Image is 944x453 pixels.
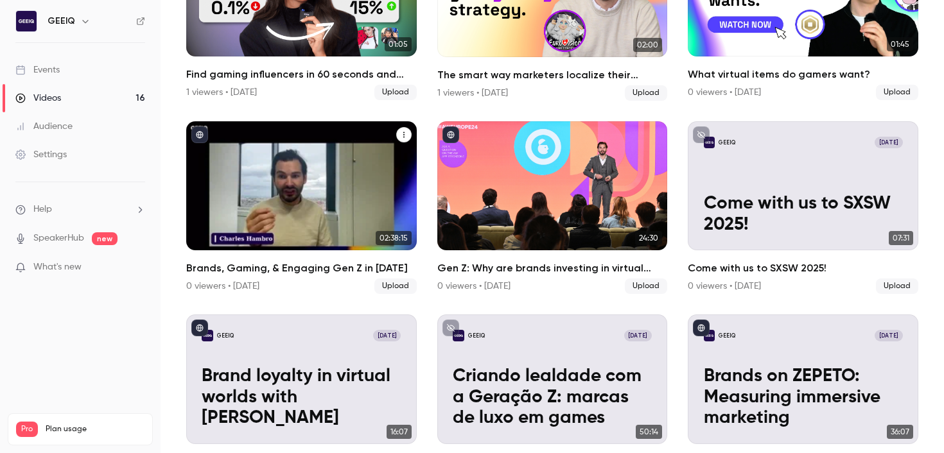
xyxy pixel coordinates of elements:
p: GEEIQ [719,332,735,339]
span: 07:31 [889,231,913,245]
p: GEEIQ [468,332,485,339]
p: Brand loyalty in virtual worlds with [PERSON_NAME] [202,366,401,428]
h2: Find gaming influencers in 60 seconds and reach a billion-dollar audience [186,67,417,82]
li: help-dropdown-opener [15,203,145,216]
span: Upload [374,278,417,294]
h2: Come with us to SXSW 2025! [688,261,918,276]
a: 24:30Gen Z: Why are brands investing in virtual worlds?0 viewers • [DATE]Upload [437,121,668,295]
span: 36:07 [887,425,913,439]
span: [DATE] [373,330,401,341]
h2: The smart way marketers localize their gaming strategy for Roblox [437,67,668,83]
p: GEEIQ [217,332,234,339]
span: new [92,232,118,245]
button: published [693,320,710,336]
p: GEEIQ [719,139,735,146]
span: Help [33,203,52,216]
button: unpublished [693,126,710,143]
span: 24:30 [635,231,662,245]
div: 0 viewers • [DATE] [688,280,761,293]
a: Come with us to SXSW 2025!GEEIQ[DATE]Come with us to SXSW 2025!07:31Come with us to SXSW 2025!0 v... [688,121,918,295]
div: 0 viewers • [DATE] [186,280,259,293]
div: 1 viewers • [DATE] [437,87,508,99]
img: GEEIQ [16,11,37,31]
p: Come with us to SXSW 2025! [704,193,903,235]
div: Events [15,64,60,76]
div: Videos [15,92,61,105]
h6: GEEIQ [48,15,75,28]
span: [DATE] [875,137,903,148]
span: 02:38:15 [376,231,412,245]
div: Audience [15,120,73,133]
span: What's new [33,261,82,274]
span: 16:07 [387,425,412,439]
button: published [191,320,208,336]
span: [DATE] [875,330,903,341]
span: 50:14 [636,425,662,439]
span: 01:45 [887,37,913,51]
a: SpeakerHub [33,232,84,245]
li: Come with us to SXSW 2025! [688,121,918,295]
h2: Brands, Gaming, & Engaging Gen Z in [DATE] [186,261,417,276]
span: Pro [16,422,38,437]
a: 02:38:15Brands, Gaming, & Engaging Gen Z in [DATE]0 viewers • [DATE]Upload [186,121,417,295]
h2: What virtual items do gamers want? [688,67,918,82]
span: 02:00 [633,38,662,52]
span: Upload [876,278,918,294]
div: 0 viewers • [DATE] [688,86,761,99]
button: unpublished [442,320,459,336]
span: [DATE] [624,330,652,341]
div: Settings [15,148,67,161]
span: Upload [876,85,918,100]
button: published [442,126,459,143]
button: published [191,126,208,143]
span: Upload [625,278,667,294]
li: Brands, Gaming, & Engaging Gen Z in 2024 [186,121,417,295]
div: 1 viewers • [DATE] [186,86,257,99]
li: Gen Z: Why are brands investing in virtual worlds? [437,121,668,295]
span: 01:05 [385,37,412,51]
div: 0 viewers • [DATE] [437,280,511,293]
h2: Gen Z: Why are brands investing in virtual worlds? [437,261,668,276]
span: Plan usage [46,424,144,434]
span: Upload [625,85,667,101]
p: Criando lealdade com a Geração Z: marcas de luxo em games [453,366,652,428]
p: Brands on ZEPETO: Measuring immersive marketing [704,366,903,428]
span: Upload [374,85,417,100]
